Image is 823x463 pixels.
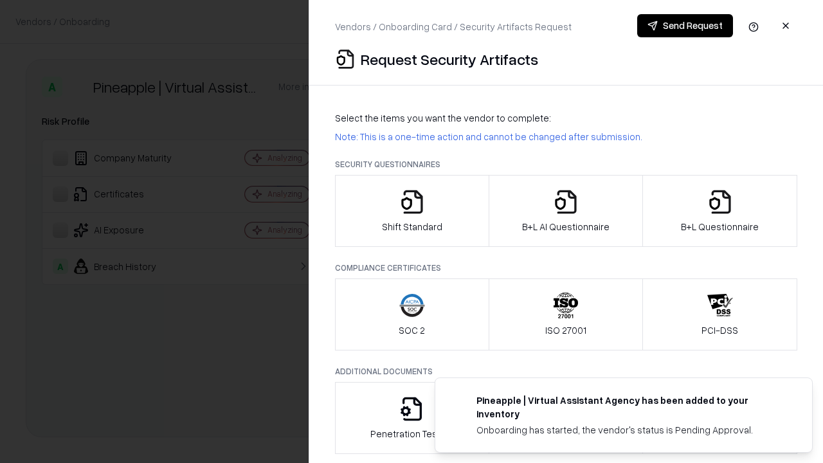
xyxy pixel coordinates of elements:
[642,175,797,247] button: B+L Questionnaire
[335,159,797,170] p: Security Questionnaires
[489,175,644,247] button: B+L AI Questionnaire
[476,394,781,421] div: Pineapple | Virtual Assistant Agency has been added to your inventory
[545,323,586,337] p: ISO 27001
[451,394,466,409] img: trypineapple.com
[335,175,489,247] button: Shift Standard
[335,111,797,125] p: Select the items you want the vendor to complete:
[335,130,797,143] p: Note: This is a one-time action and cannot be changed after submission.
[681,220,759,233] p: B+L Questionnaire
[489,278,644,350] button: ISO 27001
[637,14,733,37] button: Send Request
[476,423,781,437] div: Onboarding has started, the vendor's status is Pending Approval.
[370,427,453,440] p: Penetration Testing
[335,278,489,350] button: SOC 2
[335,20,572,33] p: Vendors / Onboarding Card / Security Artifacts Request
[335,262,797,273] p: Compliance Certificates
[522,220,610,233] p: B+L AI Questionnaire
[335,382,489,454] button: Penetration Testing
[335,366,797,377] p: Additional Documents
[642,278,797,350] button: PCI-DSS
[399,323,425,337] p: SOC 2
[701,323,738,337] p: PCI-DSS
[382,220,442,233] p: Shift Standard
[361,49,538,69] p: Request Security Artifacts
